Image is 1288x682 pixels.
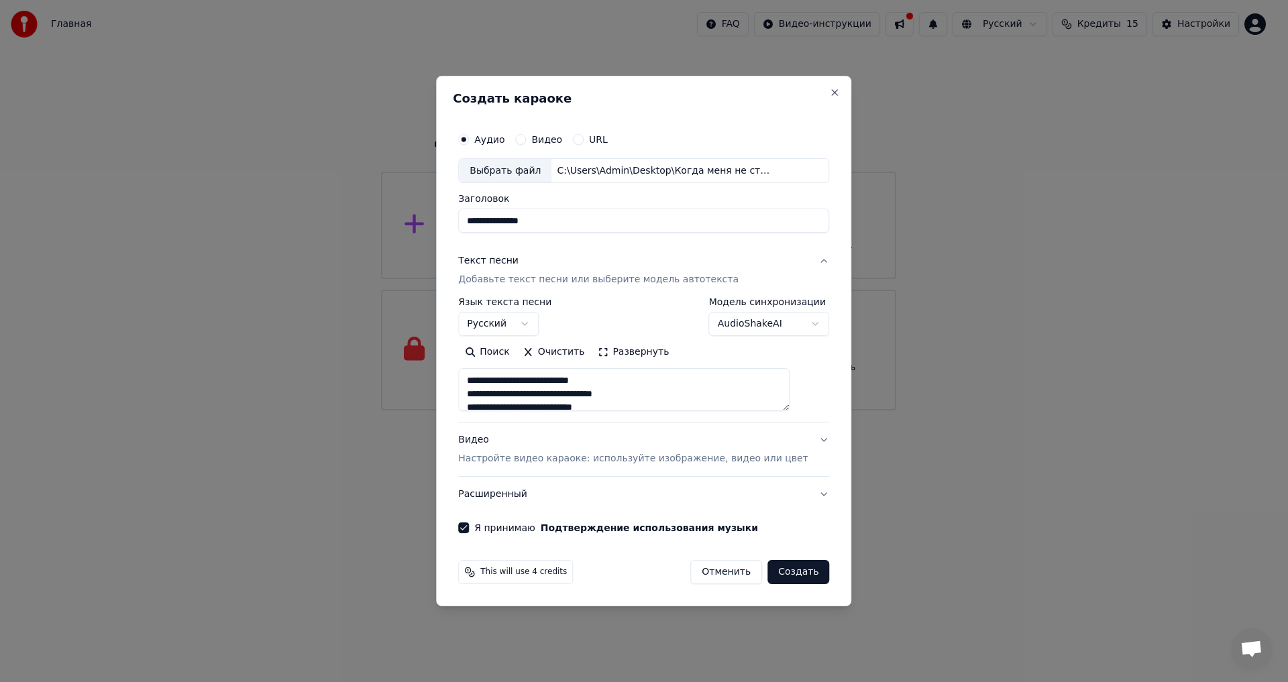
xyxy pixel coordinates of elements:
div: Текст песниДобавьте текст песни или выберите модель автотекста [458,298,829,422]
button: Отменить [690,560,762,584]
label: Заголовок [458,194,829,204]
button: Развернуть [591,342,676,363]
p: Настройте видео караоке: используйте изображение, видео или цвет [458,452,808,465]
div: Выбрать файл [459,159,551,183]
label: Модель синхронизации [709,298,830,307]
button: ВидеоНастройте видео караоке: используйте изображение, видео или цвет [458,423,829,477]
span: This will use 4 credits [480,567,567,577]
div: Видео [458,434,808,466]
div: Текст песни [458,255,519,268]
label: Аудио [474,135,504,144]
label: Язык текста песни [458,298,551,307]
label: Я принимаю [474,523,758,532]
button: Очистить [517,342,592,363]
label: Видео [531,135,562,144]
h2: Создать караоке [453,93,835,105]
button: Поиск [458,342,516,363]
p: Добавьте текст песни или выберите модель автотекста [458,274,739,287]
div: C:\Users\Admin\Desktop\Когда меня не станет\когда меня (1).mp3 [551,164,780,178]
button: Расширенный [458,477,829,512]
button: Текст песниДобавьте текст песни или выберите модель автотекста [458,244,829,298]
button: Я принимаю [541,523,758,532]
button: Создать [767,560,829,584]
label: URL [589,135,608,144]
